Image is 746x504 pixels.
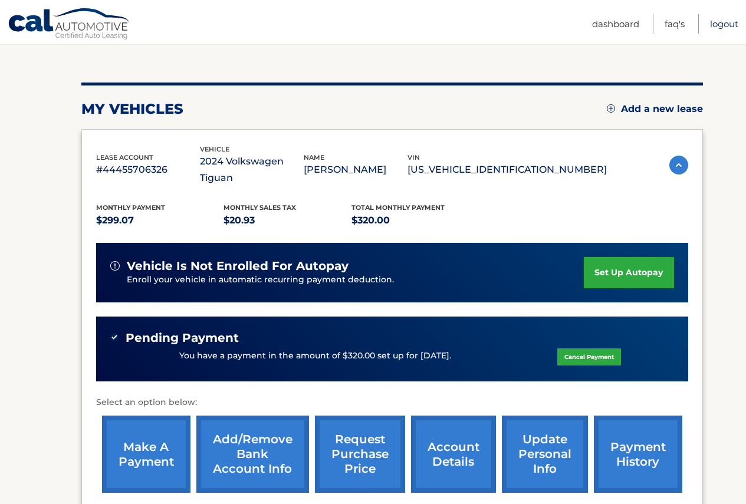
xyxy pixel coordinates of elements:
[607,104,615,113] img: add.svg
[96,203,165,212] span: Monthly Payment
[607,103,703,115] a: Add a new lease
[304,162,407,178] p: [PERSON_NAME]
[224,203,296,212] span: Monthly sales Tax
[665,14,685,34] a: FAQ's
[8,8,132,42] a: Cal Automotive
[502,416,588,493] a: update personal info
[96,212,224,229] p: $299.07
[407,153,420,162] span: vin
[669,156,688,174] img: accordion-active.svg
[224,212,351,229] p: $20.93
[81,100,183,118] h2: my vehicles
[126,331,239,345] span: Pending Payment
[584,257,673,288] a: set up autopay
[304,153,324,162] span: name
[710,14,738,34] a: Logout
[594,416,682,493] a: payment history
[411,416,496,493] a: account details
[557,348,621,365] a: Cancel Payment
[200,145,229,153] span: vehicle
[592,14,639,34] a: Dashboard
[407,162,607,178] p: [US_VEHICLE_IDENTIFICATION_NUMBER]
[127,259,349,274] span: vehicle is not enrolled for autopay
[96,162,200,178] p: #44455706326
[179,350,451,363] p: You have a payment in the amount of $320.00 set up for [DATE].
[102,416,190,493] a: make a payment
[110,333,119,341] img: check-green.svg
[96,396,688,410] p: Select an option below:
[110,261,120,271] img: alert-white.svg
[96,153,153,162] span: lease account
[127,274,584,286] p: Enroll your vehicle in automatic recurring payment deduction.
[315,416,405,493] a: request purchase price
[351,203,445,212] span: Total Monthly Payment
[200,153,304,186] p: 2024 Volkswagen Tiguan
[351,212,479,229] p: $320.00
[196,416,309,493] a: Add/Remove bank account info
